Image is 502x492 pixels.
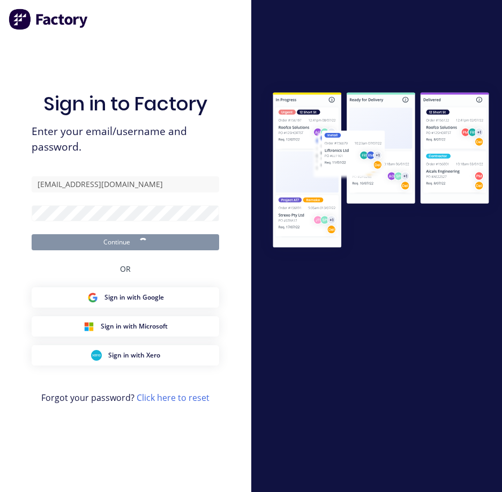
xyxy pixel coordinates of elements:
span: Enter your email/username and password. [32,124,219,155]
button: Google Sign inSign in with Google [32,287,219,308]
img: Xero Sign in [91,350,102,361]
button: Microsoft Sign inSign in with Microsoft [32,316,219,337]
span: Sign in with Microsoft [101,322,168,331]
input: Email/Username [32,176,219,192]
span: Sign in with Xero [108,351,160,360]
h1: Sign in to Factory [43,92,207,115]
span: Forgot your password? [41,391,209,404]
img: Factory [9,9,89,30]
button: Continue [32,234,219,250]
a: Click here to reset [137,392,209,404]
img: Google Sign in [87,292,98,303]
span: Sign in with Google [104,293,164,302]
button: Xero Sign inSign in with Xero [32,345,219,366]
div: OR [120,250,131,287]
img: Microsoft Sign in [84,321,94,332]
